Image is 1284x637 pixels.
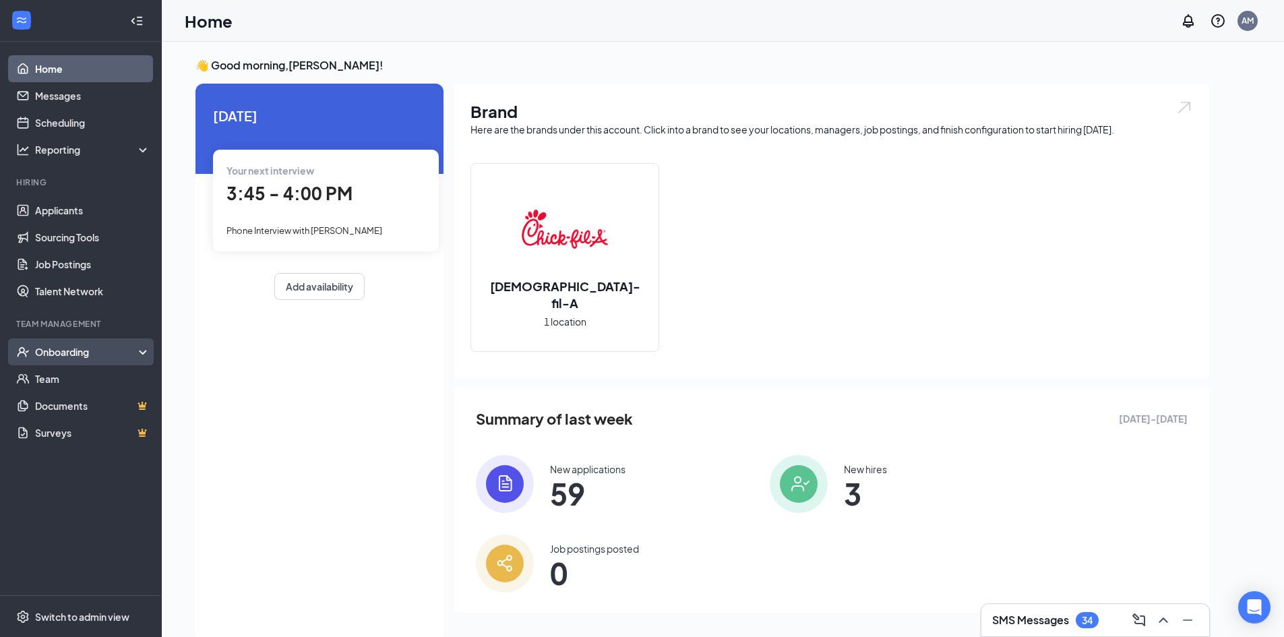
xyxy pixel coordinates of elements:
a: Talent Network [35,278,150,305]
svg: QuestionInfo [1210,13,1226,29]
div: Hiring [16,177,148,188]
div: Onboarding [35,345,139,359]
a: Job Postings [35,251,150,278]
div: Reporting [35,143,151,156]
span: Your next interview [226,164,314,177]
div: New hires [844,462,887,476]
button: ComposeMessage [1128,609,1150,631]
a: SurveysCrown [35,419,150,446]
svg: WorkstreamLogo [15,13,28,27]
div: Job postings posted [550,542,639,555]
img: Chick-fil-A [522,186,608,272]
img: icon [770,455,828,513]
svg: Minimize [1180,612,1196,628]
svg: Collapse [130,14,144,28]
svg: Analysis [16,143,30,156]
div: New applications [550,462,625,476]
h2: [DEMOGRAPHIC_DATA]-fil-A [471,278,659,311]
button: Add availability [274,273,365,300]
svg: Settings [16,610,30,624]
svg: ComposeMessage [1131,612,1147,628]
span: Phone Interview with [PERSON_NAME] [226,225,382,236]
div: Here are the brands under this account. Click into a brand to see your locations, managers, job p... [470,123,1193,136]
span: 1 location [544,314,586,329]
a: Applicants [35,197,150,224]
svg: ChevronUp [1155,612,1171,628]
img: icon [476,535,534,593]
span: 0 [550,561,639,585]
h1: Home [185,9,233,32]
span: [DATE] - [DATE] [1119,411,1188,426]
span: 3:45 - 4:00 PM [226,182,353,204]
div: 34 [1082,615,1093,626]
svg: Notifications [1180,13,1196,29]
a: DocumentsCrown [35,392,150,419]
span: 59 [550,481,625,506]
button: ChevronUp [1153,609,1174,631]
div: Open Intercom Messenger [1238,591,1271,624]
img: open.6027fd2a22e1237b5b06.svg [1175,100,1193,115]
a: Messages [35,82,150,109]
a: Scheduling [35,109,150,136]
div: AM [1242,15,1254,26]
div: Team Management [16,318,148,330]
span: [DATE] [213,105,426,126]
h3: 👋 Good morning, [PERSON_NAME] ! [195,58,1209,73]
a: Sourcing Tools [35,224,150,251]
a: Home [35,55,150,82]
h1: Brand [470,100,1193,123]
h3: SMS Messages [992,613,1069,628]
button: Minimize [1177,609,1198,631]
img: icon [476,455,534,513]
span: Summary of last week [476,407,633,431]
svg: UserCheck [16,345,30,359]
span: 3 [844,481,887,506]
div: Switch to admin view [35,610,129,624]
a: Team [35,365,150,392]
